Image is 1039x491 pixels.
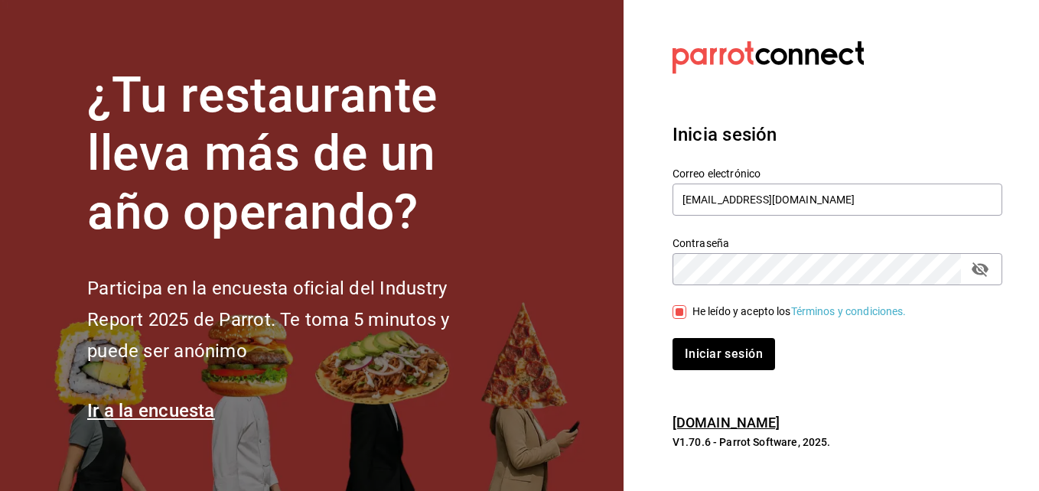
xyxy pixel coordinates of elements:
[673,338,775,370] button: Iniciar sesión
[673,167,1002,178] label: Correo electrónico
[673,434,1002,450] p: V1.70.6 - Parrot Software, 2025.
[87,400,215,421] a: Ir a la encuesta
[87,67,500,242] h1: ¿Tu restaurante lleva más de un año operando?
[673,121,1002,148] h3: Inicia sesión
[87,273,500,366] h2: Participa en la encuesta oficial del Industry Report 2025 de Parrot. Te toma 5 minutos y puede se...
[673,415,780,431] a: [DOMAIN_NAME]
[692,304,907,320] div: He leído y acepto los
[791,305,907,317] a: Términos y condiciones.
[673,237,1002,248] label: Contraseña
[673,184,1002,216] input: Ingresa tu correo electrónico
[967,256,993,282] button: passwordField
